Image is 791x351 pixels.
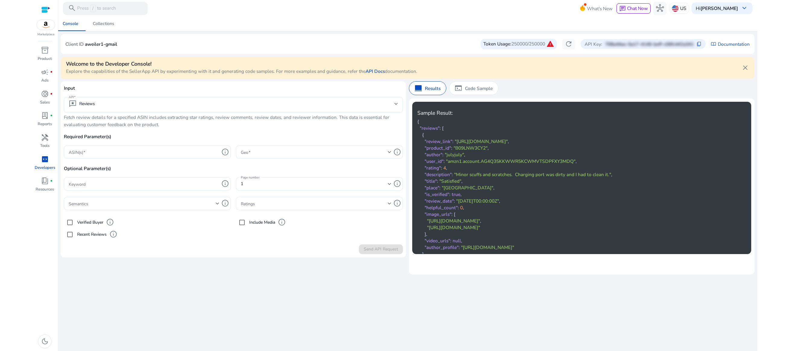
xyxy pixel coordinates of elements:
span: "title" [425,178,437,184]
span: reviews [69,100,77,108]
span: campaign [41,68,49,76]
b: [PERSON_NAME] [701,5,738,11]
span: keyboard_arrow_down [740,4,748,12]
p: 708a44ee-0a17-4149-beff-c06fc442a341 [605,41,694,48]
span: terminal [454,84,462,92]
span: : [442,151,444,158]
span: , [576,158,577,164]
span: content_copy [696,42,702,47]
p: Marketplace [37,32,54,37]
span: } [422,251,424,257]
span: fiber_manual_record [50,71,53,73]
span: donut_small [41,90,49,98]
h4: Welcome to the Developer Console! [66,61,417,67]
span: , [463,204,464,211]
span: info [393,148,401,156]
span: dark_mode [41,337,49,345]
h4: Sample Result: [417,110,735,116]
span: computer [414,84,422,92]
div: Collections [93,22,114,26]
span: 0 [460,204,463,211]
p: Client ID [65,41,83,48]
span: : [440,125,441,131]
span: "reviews" [420,125,440,131]
span: : [450,238,451,244]
div: Token Usage: [481,39,557,49]
p: Sales [40,100,50,106]
span: : [451,145,452,151]
span: import_contacts [711,42,716,47]
div: Console [63,22,78,26]
p: Results [425,85,441,92]
span: "[URL][DOMAIN_NAME]" [427,224,480,231]
a: campaignfiber_manual_recordAds [34,67,56,89]
span: Chat Now [627,5,648,11]
a: handymanTools [34,132,56,154]
p: Developers [35,165,55,171]
span: , [461,178,463,184]
a: inventory_2Product [34,45,56,67]
span: "rating" [425,165,441,171]
span: "image_urls" [425,211,451,217]
a: API Docs [366,68,385,74]
span: "B09LNW3CY2" [454,145,488,151]
span: chat [619,5,626,12]
span: "review_date" [425,198,454,204]
span: , [611,171,612,178]
span: : [444,158,445,164]
span: What's New [587,3,613,14]
span: fiber_manual_record [50,93,53,95]
span: , [480,218,481,224]
label: Verified Buyer [76,219,103,225]
span: "amzn1.account.AG4Q35KKWWR5KCWMVTSDPFXY3MDQ" [446,158,576,164]
span: "description" [425,171,452,178]
p: Reports [38,121,52,127]
span: hub [656,4,664,12]
img: amazon.svg [37,20,55,30]
span: info [109,230,117,238]
span: fiber_manual_record [50,180,53,182]
span: , [460,191,462,197]
a: Documentation [718,41,750,48]
span: "user_id" [425,158,444,164]
span: 1 [241,181,243,187]
button: chatChat Now [617,3,651,14]
span: null [453,238,461,244]
span: "[URL][DOMAIN_NAME]" [455,138,508,144]
span: search [68,4,76,12]
span: "video_urls" [425,238,450,244]
span: : [459,244,460,250]
p: Input [64,85,403,97]
span: "[URL][DOMAIN_NAME]" [427,218,480,224]
span: : [454,198,455,204]
span: "julyjuly" [445,151,464,158]
span: , [508,138,509,144]
p: US [680,3,686,14]
span: , [493,185,494,191]
span: info [393,180,401,188]
p: Product [38,56,52,62]
a: code_blocksDevelopers [34,154,56,176]
span: : [451,211,453,217]
mat-label: API [69,95,74,99]
span: , [464,151,465,158]
span: fiber_manual_record [50,114,53,117]
span: { [422,132,424,138]
span: "is_verified" [425,191,449,197]
span: : [437,178,438,184]
span: code_blocks [41,155,49,163]
span: handyman [41,134,49,141]
span: info [278,218,286,226]
span: : [449,191,450,197]
span: "product_id" [425,145,451,151]
span: [ [442,125,444,131]
span: ] [425,231,426,237]
span: "review_link" [425,138,452,144]
span: "[DATE]T00:00:00Z" [456,198,499,204]
span: "[URL][DOMAIN_NAME]" [461,244,514,250]
span: , [488,145,489,151]
a: lab_profilefiber_manual_recordReports [34,110,56,132]
a: donut_smallfiber_manual_recordSales [34,89,56,110]
span: , [499,198,500,204]
span: , [426,231,427,237]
